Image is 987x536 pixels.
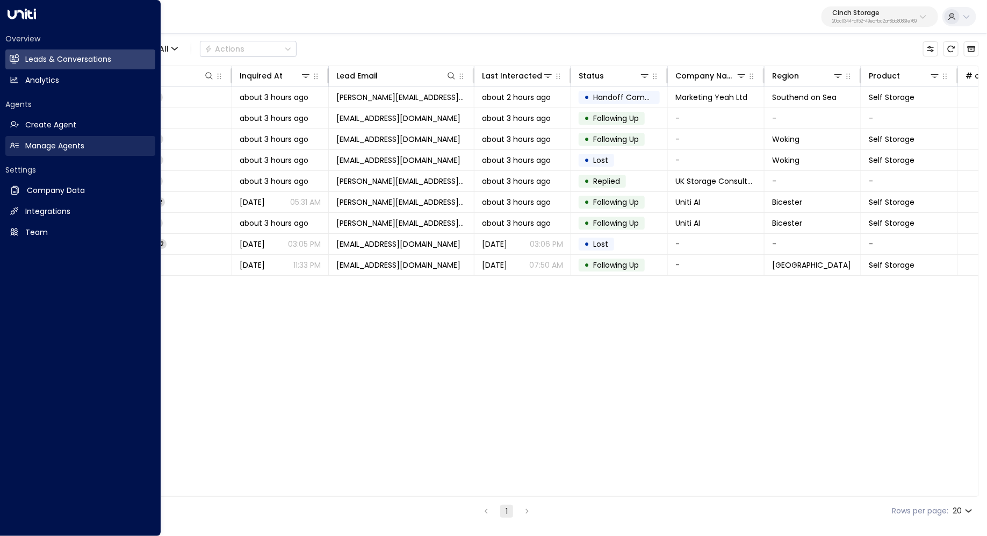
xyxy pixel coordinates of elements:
p: 03:06 PM [530,239,563,249]
span: notifications@alerts.mycurricula.com [336,239,460,249]
span: about 3 hours ago [240,176,308,187]
span: Following Up [593,134,639,145]
nav: pagination navigation [479,504,534,518]
h2: Agents [5,99,155,110]
span: about 3 hours ago [482,218,551,228]
span: Following Up [593,260,639,270]
td: - [668,108,765,128]
h2: Leads & Conversations [25,54,111,65]
span: rayan.habbab@gmail.com [336,260,460,270]
div: Lead Email [336,69,457,82]
a: Team [5,223,155,242]
span: Following Up [593,218,639,228]
span: Self Storage [869,218,914,228]
span: Marketing Yeah Ltd [675,92,747,103]
span: Bicester [772,218,802,228]
div: • [584,130,589,148]
a: Analytics [5,70,155,90]
span: alexdunbar1@hotmail.com [336,134,460,145]
span: Self Storage [869,134,914,145]
div: Last Interacted [482,69,553,82]
span: Uniti AI [675,218,700,228]
span: charles.wyn-davies@cinchstorage.co.uk [336,92,466,103]
p: 11:33 PM [293,260,321,270]
a: Create Agent [5,115,155,135]
span: Southend on Sea [772,92,837,103]
span: Sep 25, 2025 [482,239,507,249]
button: Cinch Storage20dc0344-df52-49ea-bc2a-8bb80861e769 [822,6,938,27]
span: about 3 hours ago [240,134,308,145]
span: about 3 hours ago [482,176,551,187]
div: • [584,151,589,169]
span: Woking [772,134,799,145]
span: about 3 hours ago [482,134,551,145]
span: Lost [593,155,608,166]
span: Self Storage [869,155,914,166]
div: • [584,109,589,127]
h2: Create Agent [25,119,76,131]
span: about 3 hours ago [240,113,308,124]
span: Following Up [593,113,639,124]
span: Lost [593,239,608,249]
span: Kerric@getuniti.com [336,197,466,208]
label: Rows per page: [892,505,948,517]
span: about 3 hours ago [240,218,308,228]
td: - [861,171,958,191]
span: Handoff Completed [593,92,669,103]
div: Product [869,69,900,82]
div: • [584,88,589,106]
div: Company Name [675,69,747,82]
span: Bicester [772,197,802,208]
div: Actions [205,44,244,54]
div: • [584,214,589,232]
span: Self Storage [869,92,914,103]
span: about 3 hours ago [240,92,308,103]
span: about 3 hours ago [240,155,308,166]
div: Status [579,69,650,82]
td: - [668,129,765,149]
span: about 3 hours ago [482,197,551,208]
a: Company Data [5,181,155,201]
span: kerric@getuniti.com [336,176,466,187]
h2: Overview [5,33,155,44]
span: about 3 hours ago [482,155,551,166]
div: Region [772,69,799,82]
div: Company Name [675,69,736,82]
p: 03:05 PM [288,239,321,249]
h2: Team [25,227,48,238]
p: 07:50 AM [529,260,563,270]
div: Last Interacted [482,69,542,82]
a: Manage Agents [5,136,155,156]
button: Customize [923,41,938,56]
span: 2 [157,239,167,248]
span: Self Storage [869,260,914,270]
span: UK Storage Consultancy Ltd [675,176,757,187]
span: London [772,260,851,270]
td: - [668,255,765,275]
button: Actions [200,41,297,57]
div: Product [869,69,940,82]
span: Replied [593,176,620,187]
td: - [861,234,958,254]
span: All [159,45,169,53]
span: Sep 25, 2025 [240,239,265,249]
td: - [765,171,861,191]
span: Sep 17, 2025 [240,260,265,270]
span: Kerric@getuniti.com [336,218,466,228]
div: • [584,193,589,211]
td: - [861,108,958,128]
span: about 2 hours ago [482,92,551,103]
h2: Settings [5,165,155,175]
div: Region [772,69,844,82]
td: - [765,108,861,128]
div: Lead Email [336,69,378,82]
td: - [668,150,765,170]
h2: Analytics [25,75,59,86]
h2: Company Data [27,185,85,196]
a: Integrations [5,202,155,221]
div: • [584,256,589,274]
div: Inquired At [240,69,311,82]
span: Uniti AI [675,197,700,208]
button: Archived Leads [964,41,979,56]
td: - [668,234,765,254]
